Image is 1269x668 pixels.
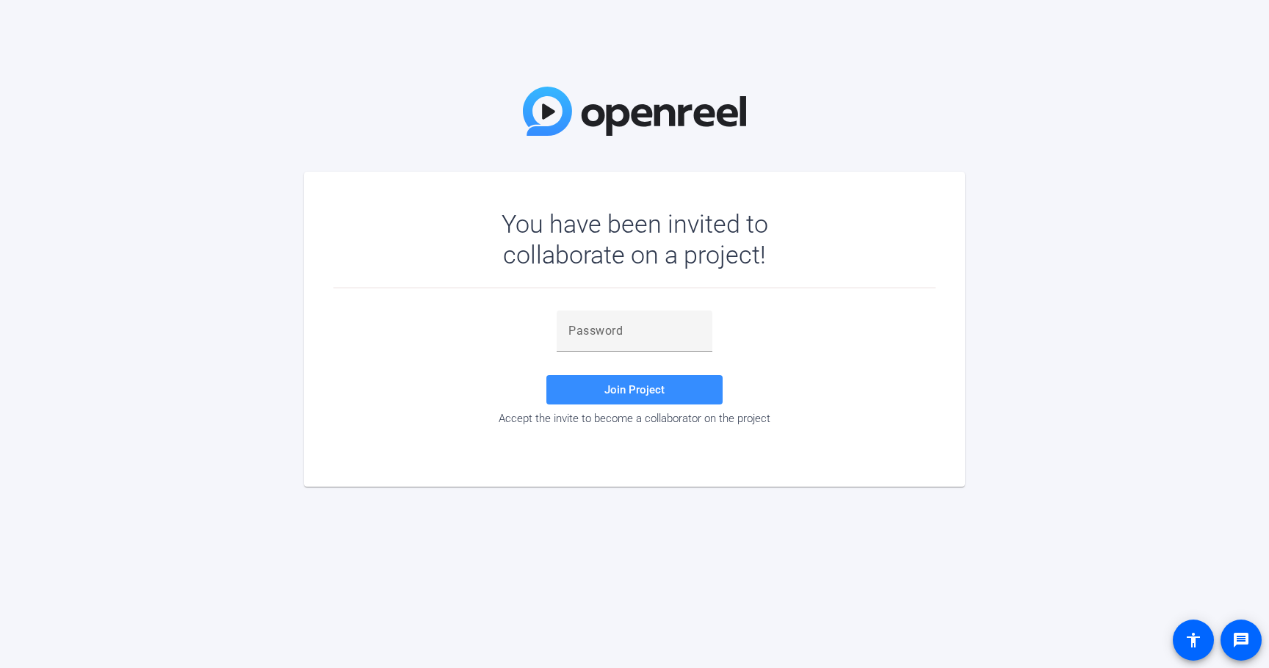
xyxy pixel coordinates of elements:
div: Accept the invite to become a collaborator on the project [333,412,936,425]
span: Join Project [604,383,665,396]
mat-icon: message [1232,631,1250,649]
button: Join Project [546,375,723,404]
img: OpenReel Logo [523,87,746,136]
mat-icon: accessibility [1185,631,1202,649]
div: You have been invited to collaborate on a project! [459,208,811,270]
input: Password [568,322,701,340]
